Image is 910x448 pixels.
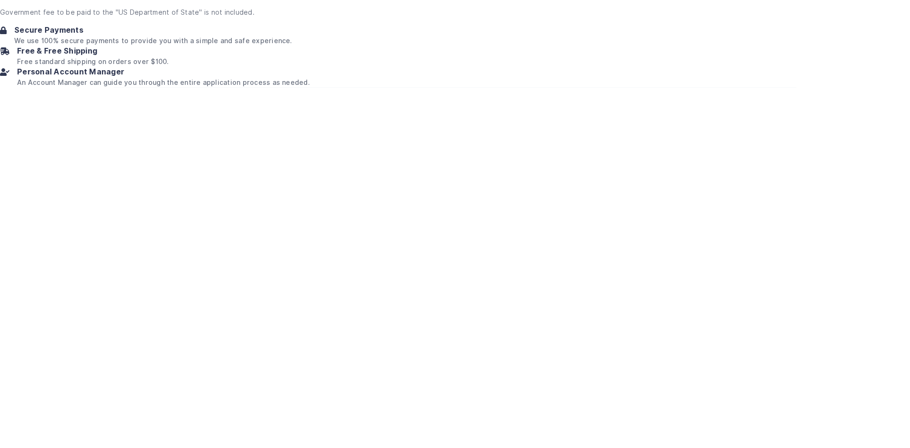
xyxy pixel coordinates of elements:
[14,25,291,36] h6: Secure Payments
[17,57,168,66] p: Free standard shipping on orders over $100.
[17,46,168,57] h6: Free & Free Shipping
[14,36,291,46] p: We use 100% secure payments to provide you with a simple and safe experience.
[17,78,309,87] p: An Account Manager can guide you through the entire application process as needed.
[17,66,309,78] h6: Personal Account Manager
